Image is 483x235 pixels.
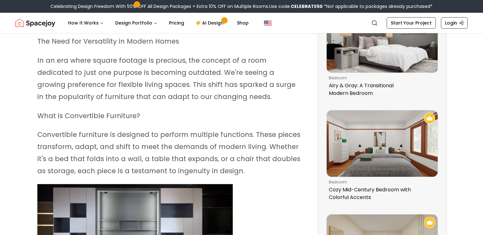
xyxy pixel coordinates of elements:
[232,17,254,29] a: Shop
[329,82,433,97] p: Airy & Gray: A Transitional Modern Bedroom
[63,17,109,29] button: How It Works
[291,3,323,10] b: CELEBRATE50
[37,56,296,101] span: In an era where square footage is precious, the concept of a room dedicated to just one purpose i...
[63,17,254,29] nav: Main
[191,17,230,29] a: AI Design
[327,6,438,73] img: Airy & Gray: A Transitional Modern Bedroom
[110,17,162,29] button: Design Portfolio
[264,19,272,27] img: United States
[327,110,438,177] img: Cozy Mid-Century Bedroom with Colorful Accents
[15,17,55,29] img: Spacejoy Logo
[164,17,189,29] a: Pricing
[329,186,433,201] p: Cozy Mid-Century Bedroom with Colorful Accents
[329,180,433,185] p: bedroom
[441,17,468,29] a: Login
[269,3,323,10] span: Use code:
[323,3,433,10] span: *Not applicable to packages already purchased*
[37,130,300,175] span: Convertible furniture is designed to perform multiple functions. These pieces transform, adapt, a...
[37,37,179,46] span: The Need for Versatility in Modern Homes
[424,113,435,124] img: Recommended Spacejoy Design - Cozy Mid-Century Bedroom with Colorful Accents
[37,111,140,120] span: What is Convertible Furniture?
[387,17,436,29] a: Start Your Project
[329,75,433,81] p: bedroom
[50,3,433,10] div: Celebrating Design Freedom With 50% OFF All Design Packages + Extra 10% OFF on Multiple Rooms.
[15,13,468,33] nav: Global
[326,6,438,100] a: Airy & Gray: A Transitional Modern BedroomRecommended Spacejoy Design - Airy & Gray: A Transition...
[424,217,435,228] img: Recommended Spacejoy Design - Mix and Match Art: Urban Eclectic Teen Bedroom
[15,17,55,29] a: Spacejoy
[326,110,438,204] a: Cozy Mid-Century Bedroom with Colorful AccentsRecommended Spacejoy Design - Cozy Mid-Century Bedr...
